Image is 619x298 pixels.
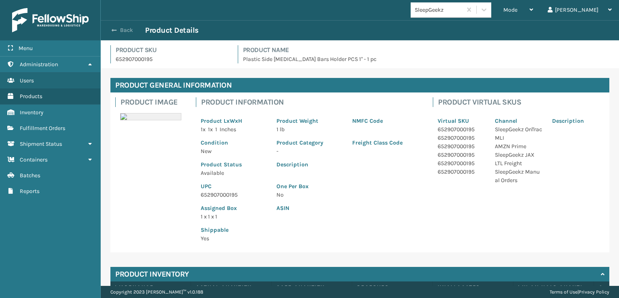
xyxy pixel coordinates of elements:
span: 1 lb [276,126,285,133]
p: SleepGeekz JAX [495,151,542,159]
span: Batches [20,172,40,179]
span: 1 [215,126,217,133]
label: Warehouse [115,284,186,291]
div: | [550,286,609,298]
p: Product LxWxH [201,117,267,125]
p: Product Category [276,139,343,147]
p: 652907000195 [116,55,228,63]
p: UPC [201,182,267,191]
span: Shipment Status [20,141,62,147]
p: Yes [201,234,267,243]
span: Products [20,93,42,100]
h4: Product Name [243,45,610,55]
p: 652907000195 [201,191,267,199]
h4: Product Image [120,97,186,107]
p: Virtual SKU [438,117,485,125]
p: Product Weight [276,117,343,125]
p: Copyright 2023 [PERSON_NAME]™ v 1.0.188 [110,286,203,298]
h4: Product Information [201,97,423,107]
label: Actual Quantity [196,284,266,291]
label: Unallocated [438,284,508,291]
img: 51104088640_40f294f443_o-scaled-700x700.jpg [120,113,181,120]
p: No [276,191,418,199]
span: 1 x [201,126,206,133]
h4: Product SKU [116,45,228,55]
label: Safe Quantity [276,284,347,291]
span: Menu [19,45,33,52]
div: SleepGeekz [415,6,463,14]
span: Reports [20,188,39,195]
span: Inches [220,126,236,133]
p: MLI [495,134,542,142]
button: Back [108,27,145,34]
span: Inventory [20,109,44,116]
p: Description [276,160,418,169]
h4: Product Inventory [115,269,189,279]
p: Assigned Box [201,204,267,212]
p: SleepGeekz OnTrac [495,125,542,134]
p: SleepGeekz Manual Orders [495,168,542,185]
p: NMFC Code [352,117,418,125]
span: Fulfillment Orders [20,125,65,132]
p: One Per Box [276,182,418,191]
p: 652907000195 [438,125,485,134]
span: Containers [20,156,48,163]
a: Terms of Use [550,289,577,295]
p: ASIN [276,204,418,212]
p: AMZN Prime [495,142,542,151]
span: Mode [503,6,517,13]
label: WH On hold quantity [518,284,589,291]
p: Available [201,169,267,177]
p: 652907000195 [438,142,485,151]
p: Shippable [201,226,267,234]
img: logo [12,8,89,32]
h4: Product Virtual SKUs [438,97,604,107]
p: Product Status [201,160,267,169]
p: 1 x 1 x 1 [201,212,267,221]
span: Administration [20,61,58,68]
h4: Product General Information [110,78,609,92]
p: 652907000195 [438,151,485,159]
a: Privacy Policy [579,289,609,295]
p: Freight Class Code [352,139,418,147]
p: Description [552,117,600,125]
p: 652907000195 [438,168,485,176]
p: 652907000195 [438,159,485,168]
p: Channel [495,117,542,125]
p: Condition [201,139,267,147]
h3: Product Details [145,25,199,35]
p: Plastic Side [MEDICAL_DATA] Bars Holder PCS 1" - 1 pc [243,55,610,63]
p: 652907000195 [438,134,485,142]
span: 1 x [208,126,213,133]
p: New [201,147,267,155]
p: LTL Freight [495,159,542,168]
span: Users [20,77,34,84]
label: Reserved [357,284,428,291]
p: - [276,147,343,155]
